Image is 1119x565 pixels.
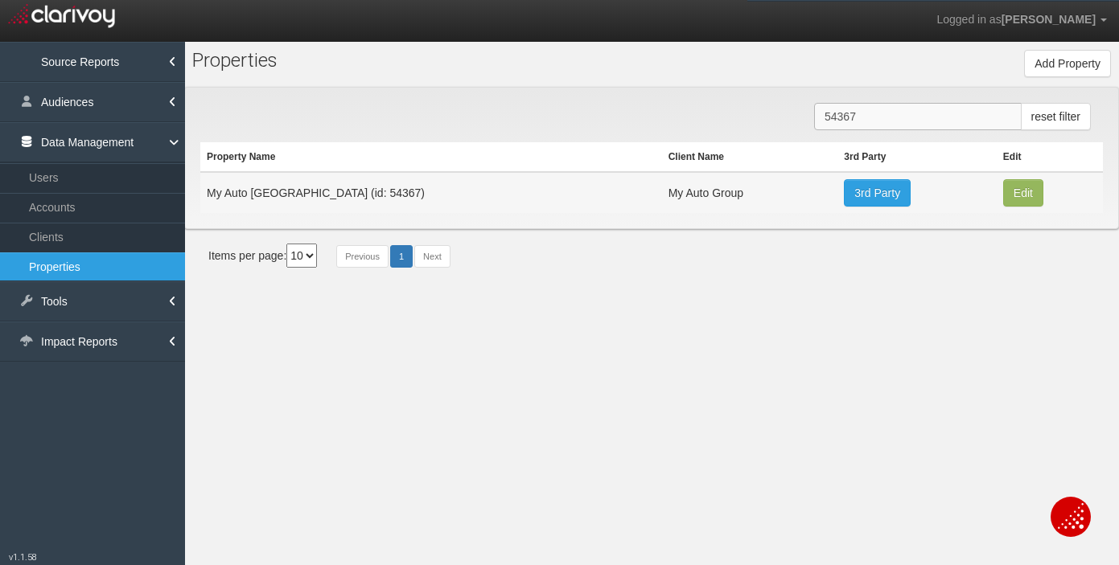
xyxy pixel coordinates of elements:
span: Logged in as [936,13,1001,26]
button: Edit [1003,179,1043,207]
a: Next [414,245,450,268]
a: 1 [390,245,413,268]
input: Search Properties [814,103,1022,130]
td: My Auto Group [662,172,838,213]
th: Edit [997,142,1103,172]
a: 3rd Party [844,179,911,207]
a: Previous [336,245,389,268]
button: Add Property [1024,50,1111,77]
div: Items per page: [208,244,317,268]
th: 3rd Party [837,142,996,172]
td: My Auto [GEOGRAPHIC_DATA] (id: 54367) [200,172,662,213]
a: Logged in as[PERSON_NAME] [924,1,1119,39]
th: Property Name [200,142,662,172]
h1: Pr perties [192,50,468,71]
span: [PERSON_NAME] [1002,13,1096,26]
th: Client Name [662,142,838,172]
span: o [210,49,220,72]
button: reset filter [1021,103,1091,130]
